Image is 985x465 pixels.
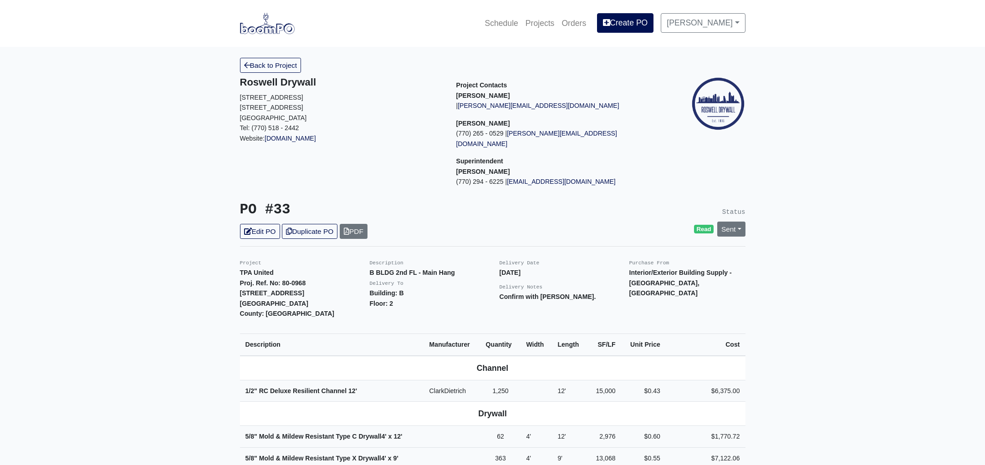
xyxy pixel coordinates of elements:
[481,13,521,33] a: Schedule
[477,364,508,373] b: Channel
[240,113,443,123] p: [GEOGRAPHIC_DATA]
[381,455,386,462] span: 4'
[666,380,745,402] td: $6,375.00
[424,334,480,355] th: Manufacturer
[245,455,398,462] strong: 5/8" Mold & Mildew Resistant Type X Drywall
[456,157,503,165] span: Superintendent
[456,130,617,147] a: [PERSON_NAME][EMAIL_ADDRESS][DOMAIN_NAME]
[480,380,521,402] td: 1,250
[393,455,398,462] span: 9'
[240,310,335,317] strong: County: [GEOGRAPHIC_DATA]
[557,387,566,394] span: 12'
[370,269,455,276] strong: B BLDG 2nd FL - Main Hang
[240,202,486,218] h3: PO #33
[240,92,443,103] p: [STREET_ADDRESS]
[456,177,659,187] p: (770) 294 - 6225 |
[522,13,558,33] a: Projects
[587,426,621,448] td: 2,976
[456,101,659,111] p: |
[240,260,261,266] small: Project
[382,433,387,440] span: 4'
[621,426,666,448] td: $0.60
[340,224,367,239] a: PDF
[666,426,745,448] td: $1,770.72
[629,260,669,266] small: Purchase From
[388,433,392,440] span: x
[458,102,619,109] a: [PERSON_NAME][EMAIL_ADDRESS][DOMAIN_NAME]
[621,334,666,355] th: Unit Price
[597,13,653,32] a: Create PO
[521,334,552,355] th: Width
[245,433,403,440] strong: 5/8" Mold & Mildew Resistant Type C Drywall
[240,76,443,88] h5: Roswell Drywall
[722,208,745,216] small: Status
[587,380,621,402] td: 15,000
[424,380,480,402] td: ClarkDietrich
[480,334,521,355] th: Quantity
[694,225,714,234] span: Read
[480,426,521,448] td: 62
[557,455,562,462] span: 9'
[393,433,402,440] span: 12'
[348,387,357,394] span: 12'
[370,281,403,286] small: Delivery To
[558,13,590,33] a: Orders
[240,224,280,239] a: Edit PO
[370,289,404,297] strong: Building: B
[526,455,531,462] span: 4'
[552,334,587,355] th: Length
[240,269,274,276] strong: TPA United
[240,334,424,355] th: Description
[388,455,392,462] span: x
[717,222,745,237] a: Sent
[478,409,507,418] b: Drywall
[245,387,357,394] strong: 1/2" RC Deluxe Resilient Channel
[240,13,295,34] img: boomPO
[507,178,616,185] a: [EMAIL_ADDRESS][DOMAIN_NAME]
[500,284,543,290] small: Delivery Notes
[370,260,403,266] small: Description
[500,269,521,276] strong: [DATE]
[587,334,621,355] th: SF/LF
[240,102,443,113] p: [STREET_ADDRESS]
[456,120,510,127] strong: [PERSON_NAME]
[240,289,305,297] strong: [STREET_ADDRESS]
[456,168,510,175] strong: [PERSON_NAME]
[240,300,308,307] strong: [GEOGRAPHIC_DATA]
[621,380,666,402] td: $0.43
[629,268,745,298] p: Interior/Exterior Building Supply - [GEOGRAPHIC_DATA], [GEOGRAPHIC_DATA]
[370,300,393,307] strong: Floor: 2
[661,13,745,32] a: [PERSON_NAME]
[456,81,507,89] span: Project Contacts
[240,76,443,143] div: Website:
[282,224,337,239] a: Duplicate PO
[240,123,443,133] p: Tel: (770) 518 - 2442
[240,58,301,73] a: Back to Project
[240,279,306,287] strong: Proj. Ref. No: 80-0968
[456,128,659,149] p: (770) 265 - 0529 |
[265,135,316,142] a: [DOMAIN_NAME]
[666,334,745,355] th: Cost
[456,92,510,99] strong: [PERSON_NAME]
[557,433,566,440] span: 12'
[500,293,596,300] strong: Confirm with [PERSON_NAME].
[500,260,540,266] small: Delivery Date
[526,433,531,440] span: 4'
